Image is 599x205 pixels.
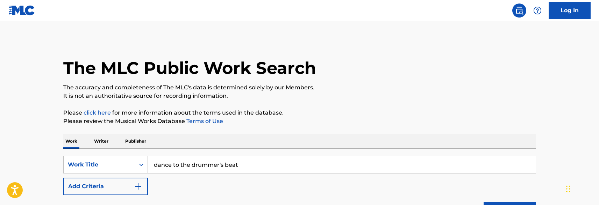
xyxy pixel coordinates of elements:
[8,5,35,15] img: MLC Logo
[533,6,542,15] img: help
[515,6,523,15] img: search
[564,171,599,205] iframe: Chat Widget
[530,4,544,18] div: Help
[123,134,148,149] p: Publisher
[566,178,570,199] div: Drag
[63,134,79,149] p: Work
[84,109,111,116] a: click here
[63,117,536,125] p: Please review the Musical Works Database
[92,134,110,149] p: Writer
[63,83,536,92] p: The accuracy and completeness of The MLC's data is determined solely by our Members.
[185,118,223,124] a: Terms of Use
[63,92,536,100] p: It is not an authoritative source for recording information.
[63,109,536,117] p: Please for more information about the terms used in the database.
[512,4,526,18] a: Public Search
[63,57,316,78] h1: The MLC Public Work Search
[549,2,591,19] a: Log In
[63,178,148,195] button: Add Criteria
[134,182,142,191] img: 9d2ae6d4665cec9f34b9.svg
[68,160,131,169] div: Work Title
